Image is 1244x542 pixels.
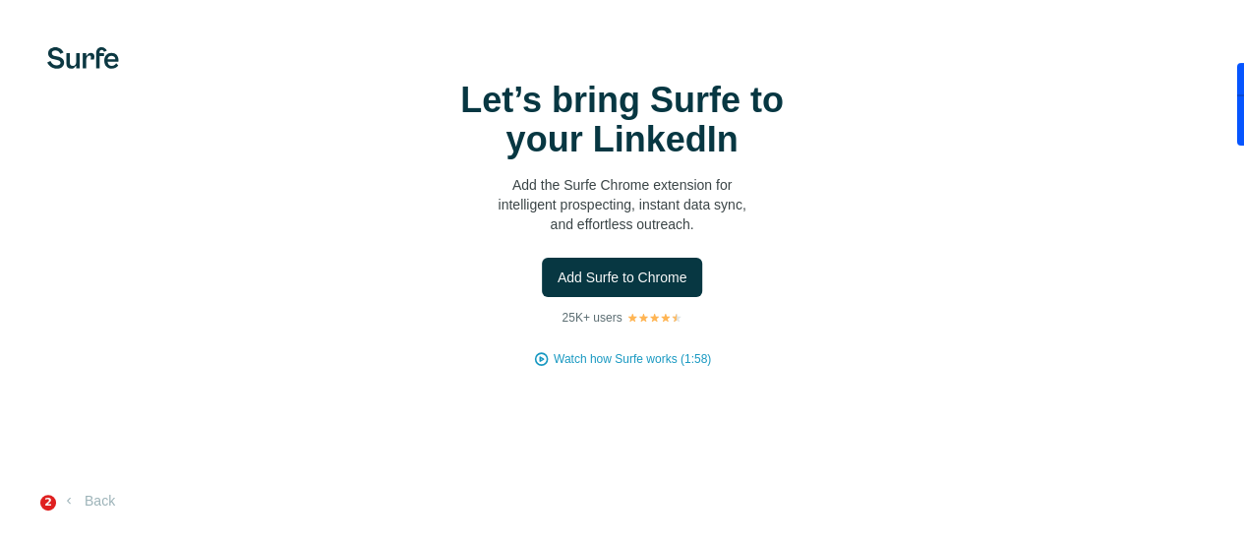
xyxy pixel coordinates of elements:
[558,268,687,287] span: Add Surfe to Chrome
[184,212,287,248] button: Quick reply: Contact us
[47,483,129,518] button: Back
[68,212,180,248] button: Quick reply: Help Center
[64,174,272,192] p: Message from FinAI, sent Just now
[8,212,287,248] div: Quick reply options
[542,258,703,297] button: Add Surfe to Chrome
[426,81,819,159] h1: Let’s bring Surfe to your LinkedIn
[626,312,682,324] img: Rating Stars
[562,309,622,327] p: 25K+ users
[554,350,711,368] button: Watch how Surfe works (1:58)
[47,47,119,69] img: Surfe's logo
[23,2,54,33] img: Profile image for FinAI
[426,175,819,234] p: Add the Surfe Chrome extension for intelligent prospecting, instant data sync, and effortless out...
[40,495,56,511] span: 2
